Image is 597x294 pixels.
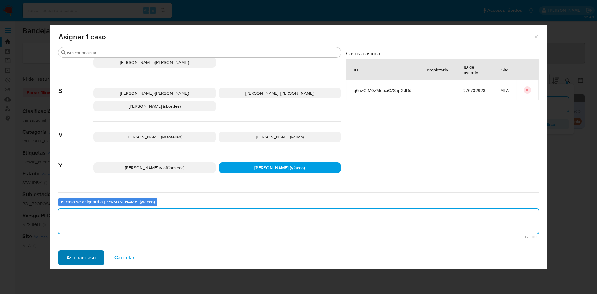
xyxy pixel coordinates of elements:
[93,57,216,68] div: [PERSON_NAME] ([PERSON_NAME])
[254,165,305,171] span: [PERSON_NAME] (yfacco)
[129,103,181,109] span: [PERSON_NAME] (sbordes)
[93,132,216,142] div: [PERSON_NAME] (vsantellan)
[93,101,216,111] div: [PERSON_NAME] (sbordes)
[456,59,493,80] div: ID de usuario
[494,62,516,77] div: Site
[58,78,93,95] span: S
[120,90,189,96] span: [PERSON_NAME] ([PERSON_NAME])
[346,62,366,77] div: ID
[127,134,182,140] span: [PERSON_NAME] (vsantellan)
[50,25,547,269] div: assign-modal
[61,199,155,205] b: El caso se asignará a [PERSON_NAME] (yfacco)
[354,88,411,93] span: q6uZCrM0ZMobxiC7ShjT3dBd
[463,88,485,93] span: 276702928
[67,251,96,265] span: Asignar caso
[533,34,539,39] button: Cerrar ventana
[219,88,341,98] div: [PERSON_NAME] ([PERSON_NAME])
[93,162,216,173] div: [PERSON_NAME] (ylofffonseca)
[219,162,341,173] div: [PERSON_NAME] (yfacco)
[125,165,184,171] span: [PERSON_NAME] (ylofffonseca)
[219,132,341,142] div: [PERSON_NAME] (vduch)
[61,50,66,55] button: Buscar
[120,59,189,66] span: [PERSON_NAME] ([PERSON_NAME])
[58,33,533,41] span: Asignar 1 caso
[58,250,104,265] button: Asignar caso
[114,251,135,265] span: Cancelar
[106,250,143,265] button: Cancelar
[500,88,509,93] span: MLA
[60,235,537,239] span: Máximo 500 caracteres
[58,122,93,138] span: V
[67,50,339,56] input: Buscar analista
[419,62,456,77] div: Propietario
[524,86,531,94] button: icon-button
[346,50,539,57] h3: Casos a asignar:
[245,90,314,96] span: [PERSON_NAME] ([PERSON_NAME])
[256,134,304,140] span: [PERSON_NAME] (vduch)
[93,88,216,98] div: [PERSON_NAME] ([PERSON_NAME])
[58,152,93,169] span: Y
